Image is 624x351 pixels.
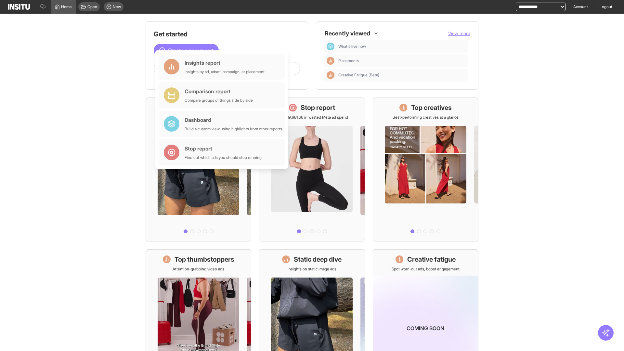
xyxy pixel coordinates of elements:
span: What's live now [338,44,366,49]
button: View more [448,30,470,37]
div: Compare groups of things side by side [185,98,253,103]
a: Top creativesBest-performing creatives at a glance [373,97,478,241]
img: Logo [8,4,30,10]
p: Best-performing creatives at a glance [393,115,459,120]
span: Placements [338,58,465,63]
h1: Static deep dive [294,255,342,264]
div: Build a custom view using highlights from other reports [185,126,282,132]
div: Stop report [185,145,262,152]
span: What's live now [338,44,465,49]
p: Attention-grabbing video ads [173,266,224,272]
span: Create a new report [168,46,214,54]
div: Find out which ads you should stop running [185,155,262,160]
div: Insights by ad, adset, campaign, or placement [185,69,265,74]
div: Dashboard [185,116,282,124]
div: Insights [327,57,334,65]
h1: Get started [154,30,300,39]
button: Create a new report [154,44,219,57]
h1: Stop report [301,103,335,112]
span: New [113,4,121,9]
div: Insights [327,71,334,79]
span: Open [87,4,97,9]
h1: Top thumbstoppers [175,255,234,264]
div: Insights report [185,59,265,67]
p: Insights on static image ads [288,266,336,272]
span: Placements [338,58,359,63]
div: Comparison report [185,87,253,95]
span: Home [61,4,72,9]
span: Creative Fatigue [Beta] [338,72,379,78]
p: Save £19,981.66 in wasted Meta ad spend [276,115,348,120]
a: Stop reportSave £19,981.66 in wasted Meta ad spend [259,97,365,241]
span: Creative Fatigue [Beta] [338,72,465,78]
div: Dashboard [327,43,334,50]
span: View more [448,31,470,36]
a: What's live nowSee all active ads instantly [146,97,251,241]
h1: Top creatives [411,103,452,112]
